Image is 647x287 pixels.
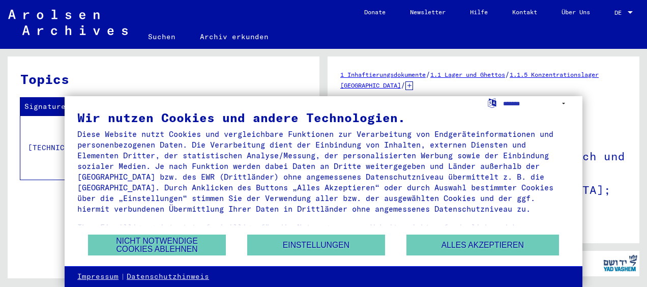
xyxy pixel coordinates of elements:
[340,71,426,78] a: 1 Inhaftierungsdokumente
[503,96,570,111] select: Sprache auswählen
[406,235,559,255] button: Alles akzeptieren
[487,98,497,107] label: Sprache auswählen
[88,235,226,255] button: Nicht notwendige Cookies ablehnen
[77,111,570,124] div: Wir nutzen Cookies und andere Technologien.
[136,24,188,49] a: Suchen
[601,250,639,276] img: yv_logo.png
[127,272,209,282] a: Datenschutzhinweis
[188,24,281,49] a: Archiv erkunden
[77,272,119,282] a: Impressum
[401,80,405,90] span: /
[505,70,510,79] span: /
[247,235,385,255] button: Einstellungen
[8,10,128,35] img: Arolsen_neg.svg
[614,9,626,16] span: DE
[20,116,93,180] td: [TECHNICAL_ID]
[430,71,505,78] a: 1.1 Lager und Ghettos
[426,70,430,79] span: /
[20,69,306,89] h3: Topics
[20,98,93,116] th: Signature
[77,129,570,214] div: Diese Website nutzt Cookies und vergleichbare Funktionen zur Verarbeitung von Endgeräteinformatio...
